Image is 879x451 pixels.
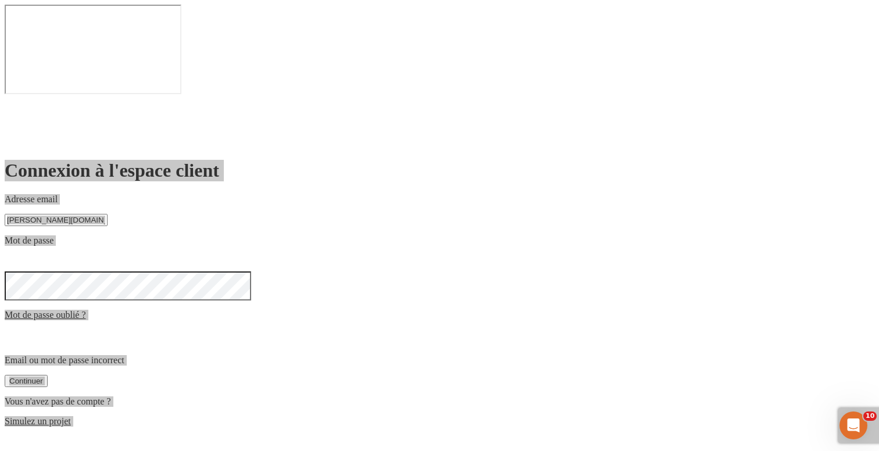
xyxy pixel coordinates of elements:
[839,411,867,439] iframe: Intercom live chat
[863,411,877,421] span: 10
[5,375,48,387] button: Continuer
[9,377,43,385] div: Continuer
[5,235,874,246] p: Mot de passe
[5,416,71,426] a: Simulez un projet
[5,396,874,407] p: Vous n'avez pas de compte ?
[5,194,874,205] p: Adresse email
[5,310,86,320] a: Mot de passe oublié ?
[5,355,874,366] p: Email ou mot de passe incorrect
[5,160,874,181] h1: Connexion à l'espace client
